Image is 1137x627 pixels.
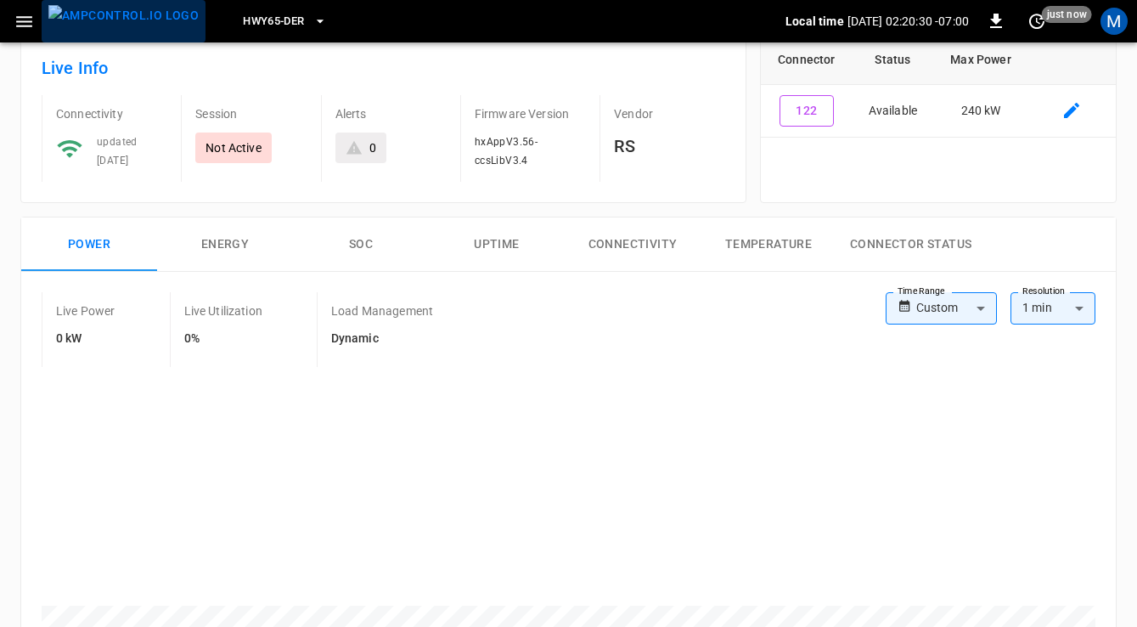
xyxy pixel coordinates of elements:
[56,302,115,319] p: Live Power
[836,217,985,272] button: Connector Status
[1100,8,1128,35] div: profile-icon
[565,217,701,272] button: Connectivity
[852,34,933,85] th: Status
[1023,8,1050,35] button: set refresh interval
[785,13,844,30] p: Local time
[195,105,307,122] p: Session
[184,330,262,348] h6: 0%
[761,34,1116,138] table: connector table
[331,330,433,348] h6: Dynamic
[243,12,304,31] span: HWY65-DER
[331,302,433,319] p: Load Management
[761,34,852,85] th: Connector
[847,13,969,30] p: [DATE] 02:20:30 -07:00
[42,54,725,82] h6: Live Info
[56,330,115,348] h6: 0 kW
[369,139,376,156] div: 0
[475,105,586,122] p: Firmware Version
[898,285,945,298] label: Time Range
[701,217,836,272] button: Temperature
[97,136,138,167] span: updated [DATE]
[429,217,565,272] button: Uptime
[933,34,1027,85] th: Max Power
[614,105,725,122] p: Vendor
[475,136,538,167] span: hxAppV3.56-ccsLibV3.4
[1042,6,1092,23] span: just now
[916,292,997,325] div: Custom
[236,5,333,38] button: HWY65-DER
[56,105,167,122] p: Connectivity
[157,217,293,272] button: Energy
[933,85,1027,138] td: 240 kW
[293,217,429,272] button: SOC
[780,95,834,127] button: 122
[1022,285,1065,298] label: Resolution
[852,85,933,138] td: Available
[205,139,262,156] p: Not Active
[48,5,199,26] img: ampcontrol.io logo
[21,217,157,272] button: Power
[184,302,262,319] p: Live Utilization
[1010,292,1095,325] div: 1 min
[335,105,447,122] p: Alerts
[614,133,725,160] h6: RS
